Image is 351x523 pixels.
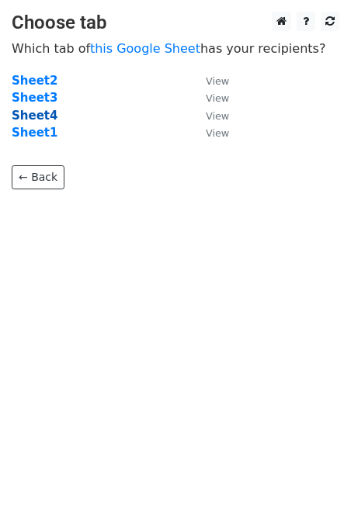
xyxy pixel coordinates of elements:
small: View [206,92,229,104]
a: View [190,74,229,88]
a: Sheet1 [12,126,57,140]
a: Sheet2 [12,74,57,88]
a: Sheet3 [12,91,57,105]
a: ← Back [12,165,64,189]
small: View [206,75,229,87]
a: this Google Sheet [90,41,200,56]
iframe: Chat Widget [273,449,351,523]
p: Which tab of has your recipients? [12,40,339,57]
small: View [206,127,229,139]
a: View [190,109,229,123]
a: View [190,91,229,105]
a: View [190,126,229,140]
h3: Choose tab [12,12,339,34]
small: View [206,110,229,122]
a: Sheet4 [12,109,57,123]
